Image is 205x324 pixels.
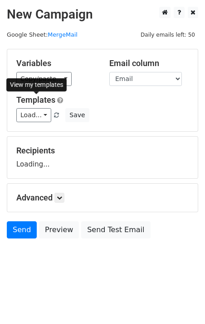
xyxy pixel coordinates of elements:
[16,108,51,122] a: Load...
[16,146,189,169] div: Loading...
[6,78,67,91] div: View my templates
[65,108,89,122] button: Save
[7,7,198,22] h2: New Campaign
[7,221,37,238] a: Send
[48,31,78,38] a: MergeMail
[7,31,78,38] small: Google Sheet:
[109,58,189,68] h5: Email column
[16,72,72,86] a: Copy/paste...
[137,31,198,38] a: Daily emails left: 50
[137,30,198,40] span: Daily emails left: 50
[16,193,189,203] h5: Advanced
[39,221,79,238] a: Preview
[16,58,96,68] h5: Variables
[81,221,150,238] a: Send Test Email
[16,95,55,105] a: Templates
[16,146,189,156] h5: Recipients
